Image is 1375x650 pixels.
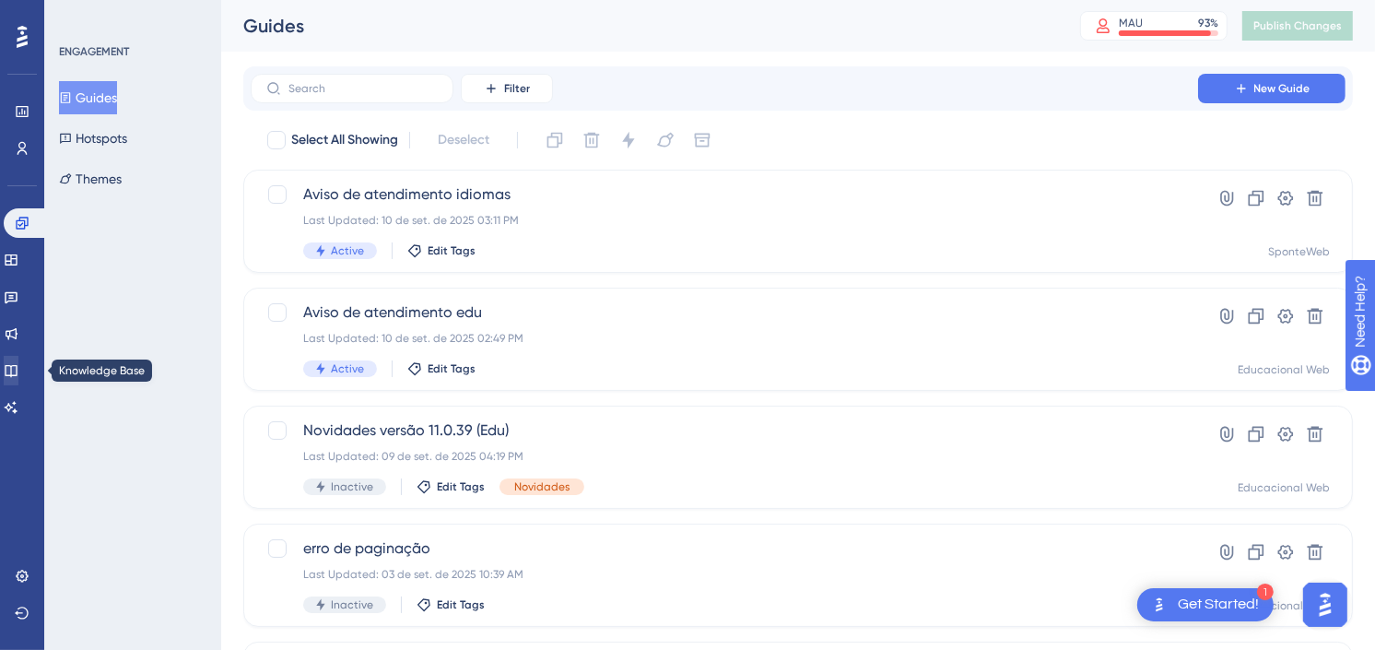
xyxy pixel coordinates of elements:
div: Educacional Web [1238,362,1330,377]
button: Hotspots [59,122,127,155]
input: Search [288,82,438,95]
img: launcher-image-alternative-text [1148,594,1170,616]
span: Filter [504,81,530,96]
button: Edit Tags [407,361,476,376]
iframe: UserGuiding AI Assistant Launcher [1298,577,1353,632]
span: Aviso de atendimento idiomas [303,183,1146,206]
span: Aviso de atendimento edu [303,301,1146,324]
span: erro de paginação [303,538,1146,560]
div: Educacional Web [1238,598,1330,613]
span: Edit Tags [428,243,476,258]
span: Novidades [514,479,570,494]
div: Last Updated: 09 de set. de 2025 04:19 PM [303,449,1146,464]
button: Edit Tags [407,243,476,258]
button: Deselect [421,124,506,157]
span: Novidades versão 11.0.39 (Edu) [303,420,1146,442]
div: Last Updated: 10 de set. de 2025 02:49 PM [303,331,1146,346]
div: MAU [1119,16,1143,30]
button: Edit Tags [417,597,485,612]
div: ENGAGEMENT [59,44,129,59]
button: Guides [59,81,117,114]
div: Last Updated: 03 de set. de 2025 10:39 AM [303,567,1146,582]
div: Educacional Web [1238,480,1330,495]
span: Inactive [331,597,373,612]
div: Get Started! [1178,595,1259,615]
div: Last Updated: 10 de set. de 2025 03:11 PM [303,213,1146,228]
span: Select All Showing [291,129,398,151]
button: Edit Tags [417,479,485,494]
button: Themes [59,162,122,195]
div: 1 [1257,584,1274,600]
span: Edit Tags [428,361,476,376]
span: Active [331,243,364,258]
span: Edit Tags [437,479,485,494]
button: Filter [461,74,553,103]
span: Publish Changes [1253,18,1342,33]
span: Active [331,361,364,376]
span: Deselect [438,129,489,151]
div: Guides [243,13,1034,39]
span: Need Help? [43,5,115,27]
button: Publish Changes [1242,11,1353,41]
span: New Guide [1254,81,1310,96]
div: 93 % [1198,16,1218,30]
div: Open Get Started! checklist, remaining modules: 1 [1137,588,1274,621]
button: New Guide [1198,74,1346,103]
span: Edit Tags [437,597,485,612]
span: Inactive [331,479,373,494]
div: SponteWeb [1268,244,1330,259]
